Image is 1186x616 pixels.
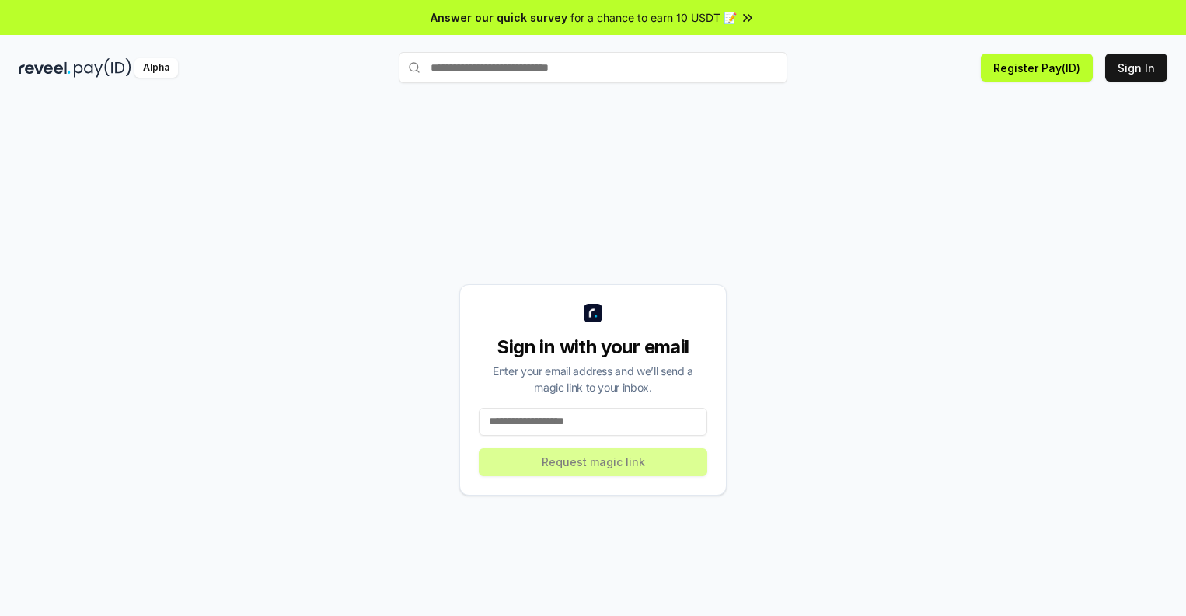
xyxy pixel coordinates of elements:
button: Register Pay(ID) [981,54,1093,82]
img: logo_small [584,304,602,322]
img: pay_id [74,58,131,78]
span: for a chance to earn 10 USDT 📝 [570,9,737,26]
div: Enter your email address and we’ll send a magic link to your inbox. [479,363,707,395]
img: reveel_dark [19,58,71,78]
button: Sign In [1105,54,1167,82]
div: Sign in with your email [479,335,707,360]
span: Answer our quick survey [431,9,567,26]
div: Alpha [134,58,178,78]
